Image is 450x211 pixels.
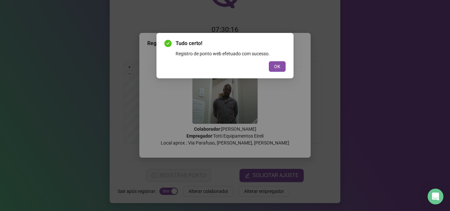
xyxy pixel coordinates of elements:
div: Open Intercom Messenger [428,189,443,204]
button: OK [269,61,286,72]
span: Tudo certo! [176,40,286,47]
span: OK [274,63,280,70]
div: Registro de ponto web efetuado com sucesso. [176,50,286,57]
span: check-circle [164,40,172,47]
